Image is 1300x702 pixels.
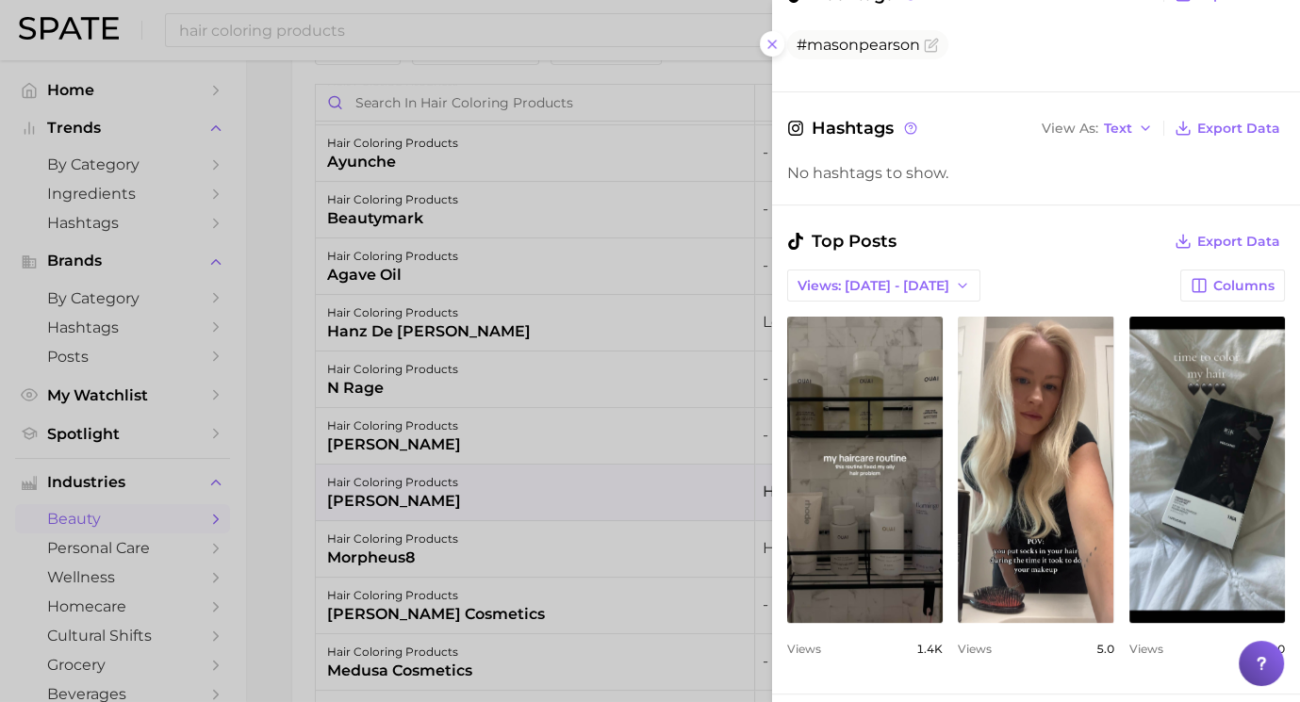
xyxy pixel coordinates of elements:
[1170,228,1285,254] button: Export Data
[924,38,939,53] button: Flag as miscategorized or irrelevant
[787,228,897,254] span: Top Posts
[797,36,920,54] span: #masonpearson
[1197,121,1280,137] span: Export Data
[1129,642,1163,656] span: Views
[1042,123,1098,134] span: View As
[1170,115,1285,141] button: Export Data
[916,642,943,656] span: 1.4k
[1213,278,1275,294] span: Columns
[958,642,992,656] span: Views
[1037,116,1158,140] button: View AsText
[1267,642,1285,656] span: 1.0
[1096,642,1114,656] span: 5.0
[787,269,980,302] button: Views: [DATE] - [DATE]
[787,164,1285,182] div: No hashtags to show.
[1197,234,1280,250] span: Export Data
[798,278,949,294] span: Views: [DATE] - [DATE]
[1104,123,1132,134] span: Text
[787,115,920,141] span: Hashtags
[1180,269,1285,302] button: Columns
[787,642,821,656] span: Views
